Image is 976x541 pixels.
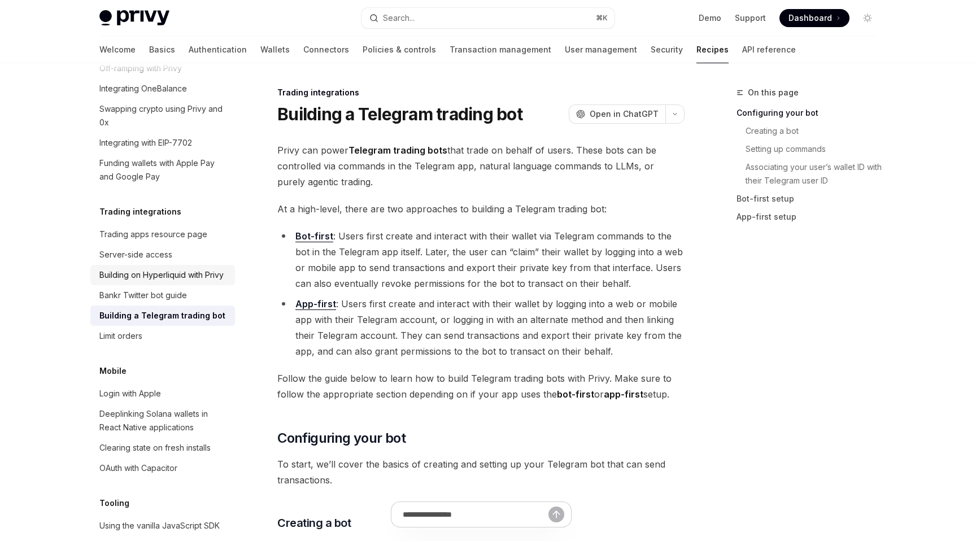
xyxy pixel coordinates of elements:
a: Associating your user’s wallet ID with their Telegram user ID [746,158,886,190]
span: On this page [748,86,799,99]
li: : Users first create and interact with their wallet by logging into a web or mobile app with thei... [277,296,685,359]
div: Integrating OneBalance [99,82,187,95]
a: Clearing state on fresh installs [90,438,235,458]
a: Building on Hyperliquid with Privy [90,265,235,285]
a: Creating a bot [746,122,886,140]
button: Search...⌘K [361,8,615,28]
div: Integrating with EIP-7702 [99,136,192,150]
div: Building a Telegram trading bot [99,309,225,322]
div: Login with Apple [99,387,161,400]
h1: Building a Telegram trading bot [277,104,522,124]
a: Welcome [99,36,136,63]
div: Clearing state on fresh installs [99,441,211,455]
a: Configuring your bot [737,104,886,122]
a: Building a Telegram trading bot [90,306,235,326]
div: Trading integrations [277,87,685,98]
a: Integrating with EIP-7702 [90,133,235,153]
h5: Tooling [99,496,129,510]
a: Using the vanilla JavaScript SDK [90,516,235,536]
h5: Mobile [99,364,127,378]
a: Wallets [260,36,290,63]
a: App-first [295,298,336,310]
a: API reference [742,36,796,63]
a: Funding wallets with Apple Pay and Google Pay [90,153,235,187]
a: Bot-first [295,230,333,242]
a: Authentication [189,36,247,63]
span: Privy can power that trade on behalf of users. These bots can be controlled via commands in the T... [277,142,685,190]
a: Integrating OneBalance [90,78,235,99]
button: Send message [548,507,564,522]
a: Swapping crypto using Privy and 0x [90,99,235,133]
div: OAuth with Capacitor [99,461,177,475]
a: Recipes [696,36,729,63]
a: Policies & controls [363,36,436,63]
img: light logo [99,10,169,26]
span: Configuring your bot [277,429,406,447]
a: Trading apps resource page [90,224,235,245]
div: Trading apps resource page [99,228,207,241]
a: Server-side access [90,245,235,265]
a: App-first setup [737,208,886,226]
a: Demo [699,12,721,24]
a: Deeplinking Solana wallets in React Native applications [90,404,235,438]
div: Limit orders [99,329,142,343]
a: Dashboard [779,9,849,27]
div: Deeplinking Solana wallets in React Native applications [99,407,228,434]
span: Dashboard [788,12,832,24]
div: Bankr Twitter bot guide [99,289,187,302]
a: Connectors [303,36,349,63]
span: ⌘ K [596,14,608,23]
h5: Trading integrations [99,205,181,219]
a: OAuth with Capacitor [90,458,235,478]
strong: app-first [604,389,643,400]
button: Toggle dark mode [859,9,877,27]
div: Using the vanilla JavaScript SDK [99,519,220,533]
span: Open in ChatGPT [590,108,659,120]
a: Bot-first setup [737,190,886,208]
a: Security [651,36,683,63]
a: Support [735,12,766,24]
a: Bankr Twitter bot guide [90,285,235,306]
a: Basics [149,36,175,63]
a: Limit orders [90,326,235,346]
li: : Users first create and interact with their wallet via Telegram commands to the bot in the Teleg... [277,228,685,291]
div: Building on Hyperliquid with Privy [99,268,224,282]
div: Server-side access [99,248,172,261]
div: Funding wallets with Apple Pay and Google Pay [99,156,228,184]
button: Open in ChatGPT [569,104,665,124]
span: Follow the guide below to learn how to build Telegram trading bots with Privy. Make sure to follo... [277,370,685,402]
a: Login with Apple [90,383,235,404]
div: Search... [383,11,415,25]
a: User management [565,36,637,63]
strong: Telegram trading bots [348,145,447,156]
div: Swapping crypto using Privy and 0x [99,102,228,129]
span: At a high-level, there are two approaches to building a Telegram trading bot: [277,201,685,217]
span: To start, we’ll cover the basics of creating and setting up your Telegram bot that can send trans... [277,456,685,488]
a: Setting up commands [746,140,886,158]
strong: bot-first [557,389,594,400]
a: Transaction management [450,36,551,63]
